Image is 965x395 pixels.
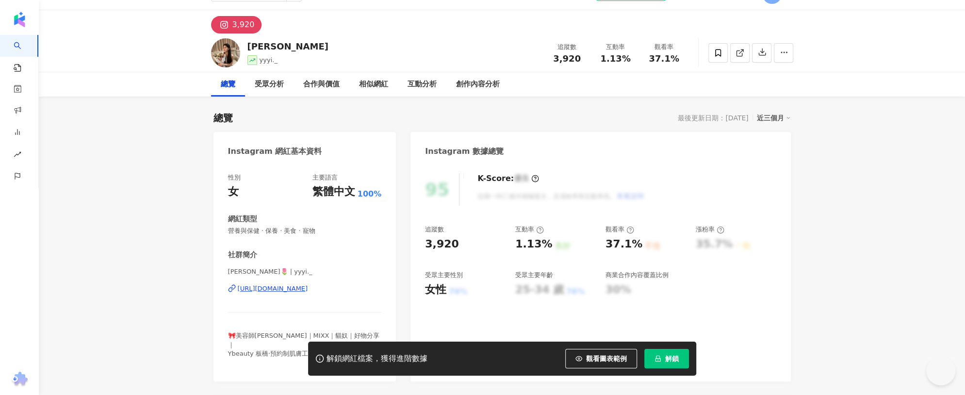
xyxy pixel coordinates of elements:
div: K-Score : [477,173,539,184]
div: 觀看率 [646,42,683,52]
div: 合作與價值 [303,79,340,90]
img: logo icon [12,12,27,27]
span: 3,920 [553,53,581,64]
div: [PERSON_NAME] [247,40,328,52]
div: 3,920 [232,18,255,32]
button: 3,920 [211,16,262,33]
div: 網紅類型 [228,214,257,224]
div: 解鎖網紅檔案，獲得進階數據 [327,354,427,364]
div: Instagram 數據總覽 [425,146,504,157]
span: lock [654,355,661,362]
div: [URL][DOMAIN_NAME] [238,284,308,293]
div: 女 [228,184,239,199]
div: 觀看率 [605,225,634,234]
div: 商業合作內容覆蓋比例 [605,271,669,280]
span: 觀看圖表範例 [586,355,627,362]
span: rise [14,145,21,166]
div: 相似網紅 [359,79,388,90]
div: 近三個月 [757,112,791,124]
div: 漲粉率 [696,225,724,234]
span: 解鎖 [665,355,679,362]
span: 1.13% [600,54,630,64]
div: 性別 [228,173,241,182]
div: Instagram 網紅基本資料 [228,146,322,157]
div: 總覽 [221,79,235,90]
span: 100% [358,189,381,199]
button: 解鎖 [644,349,689,368]
img: chrome extension [10,372,29,387]
div: 互動分析 [408,79,437,90]
span: yyyi._ [260,56,278,64]
div: 受眾分析 [255,79,284,90]
div: 3,920 [425,237,459,252]
a: [URL][DOMAIN_NAME] [228,284,382,293]
span: [PERSON_NAME]🌷 | yyyi._ [228,267,382,276]
div: 社群簡介 [228,250,257,260]
div: 繁體中文 [312,184,355,199]
a: search [14,35,33,73]
div: 最後更新日期：[DATE] [678,114,748,122]
div: 互動率 [515,225,544,234]
div: 女性 [425,282,446,297]
button: 觀看圖表範例 [565,349,637,368]
div: 總覽 [213,111,233,125]
span: 營養與保健 · 保養 · 美食 · 寵物 [228,227,382,235]
span: 37.1% [649,54,679,64]
div: 創作內容分析 [456,79,500,90]
div: 受眾主要年齡 [515,271,553,280]
div: 主要語言 [312,173,338,182]
div: 追蹤數 [425,225,444,234]
div: 受眾主要性別 [425,271,463,280]
div: 追蹤數 [549,42,586,52]
img: KOL Avatar [211,38,240,67]
div: 互動率 [597,42,634,52]
div: 1.13% [515,237,552,252]
div: 37.1% [605,237,642,252]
